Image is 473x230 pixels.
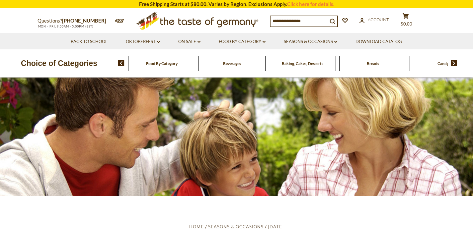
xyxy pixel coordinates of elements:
[368,17,389,22] span: Account
[219,38,266,45] a: Food By Category
[146,61,178,66] a: Food By Category
[451,60,457,66] img: next arrow
[71,38,108,45] a: Back to School
[284,38,337,45] a: Seasons & Occasions
[367,61,379,66] a: Breads
[359,16,389,24] a: Account
[118,60,124,66] img: previous arrow
[38,17,111,25] p: Questions?
[437,61,449,66] a: Candy
[189,224,204,229] a: Home
[126,38,160,45] a: Oktoberfest
[38,25,94,28] span: MON - FRI, 9:00AM - 5:00PM (EST)
[287,1,334,7] a: Click here for details.
[208,224,264,229] a: Seasons & Occasions
[401,21,412,27] span: $0.00
[282,61,323,66] a: Baking, Cakes, Desserts
[396,13,416,29] button: $0.00
[223,61,241,66] a: Beverages
[178,38,200,45] a: On Sale
[268,224,284,229] a: [DATE]
[355,38,402,45] a: Download Catalog
[62,18,106,24] a: [PHONE_NUMBER]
